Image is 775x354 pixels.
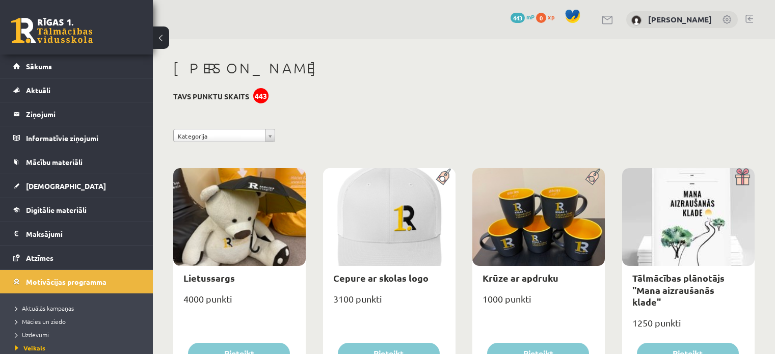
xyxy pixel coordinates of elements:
[15,331,49,339] span: Uzdevumi
[536,13,546,23] span: 0
[333,272,429,284] a: Cepure ar skolas logo
[433,168,456,185] img: Populāra prece
[13,102,140,126] a: Ziņojumi
[183,272,235,284] a: Lietussargs
[15,330,143,339] a: Uzdevumi
[26,126,140,150] legend: Informatīvie ziņojumi
[15,304,143,313] a: Aktuālās kampaņas
[15,344,45,352] span: Veikals
[13,198,140,222] a: Digitālie materiāli
[582,168,605,185] img: Populāra prece
[13,222,140,246] a: Maksājumi
[15,317,143,326] a: Mācies un ziedo
[548,13,554,21] span: xp
[15,304,74,312] span: Aktuālās kampaņas
[15,343,143,352] a: Veikals
[526,13,535,21] span: mP
[26,222,140,246] legend: Maksājumi
[13,270,140,293] a: Motivācijas programma
[622,314,755,340] div: 1250 punkti
[632,272,725,308] a: Tālmācības plānotājs "Mana aizraušanās klade"
[13,150,140,174] a: Mācību materiāli
[13,174,140,198] a: [DEMOGRAPHIC_DATA]
[483,272,558,284] a: Krūze ar apdruku
[26,181,106,190] span: [DEMOGRAPHIC_DATA]
[11,18,93,43] a: Rīgas 1. Tālmācības vidusskola
[13,55,140,78] a: Sākums
[26,205,87,214] span: Digitālie materiāli
[511,13,525,23] span: 443
[13,126,140,150] a: Informatīvie ziņojumi
[13,78,140,102] a: Aktuāli
[26,62,52,71] span: Sākums
[511,13,535,21] a: 443 mP
[26,102,140,126] legend: Ziņojumi
[173,129,275,142] a: Kategorija
[15,317,66,325] span: Mācies un ziedo
[648,14,712,24] a: [PERSON_NAME]
[26,86,50,95] span: Aktuāli
[732,168,755,185] img: Dāvana ar pārsteigumu
[536,13,559,21] a: 0 xp
[178,129,261,143] span: Kategorija
[26,157,83,167] span: Mācību materiāli
[173,92,249,101] h3: Tavs punktu skaits
[173,60,755,77] h1: [PERSON_NAME]
[472,290,605,316] div: 1000 punkti
[26,277,106,286] span: Motivācijas programma
[631,15,642,25] img: Sergejs Pētersons
[323,290,456,316] div: 3100 punkti
[173,290,306,316] div: 4000 punkti
[253,88,269,103] div: 443
[13,246,140,269] a: Atzīmes
[26,253,54,262] span: Atzīmes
